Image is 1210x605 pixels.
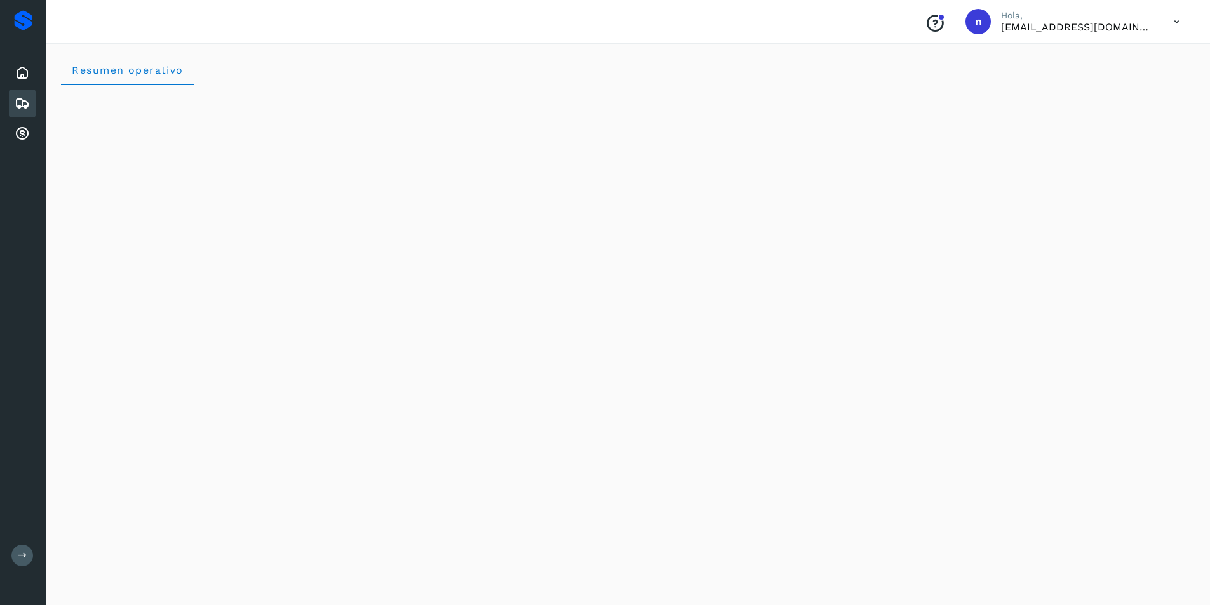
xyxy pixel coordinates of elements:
div: Embarques [9,90,36,117]
div: Inicio [9,59,36,87]
span: Resumen operativo [71,64,184,76]
p: nchavez@aeo.mx [1001,21,1153,33]
p: Hola, [1001,10,1153,21]
div: Cuentas por cobrar [9,120,36,148]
